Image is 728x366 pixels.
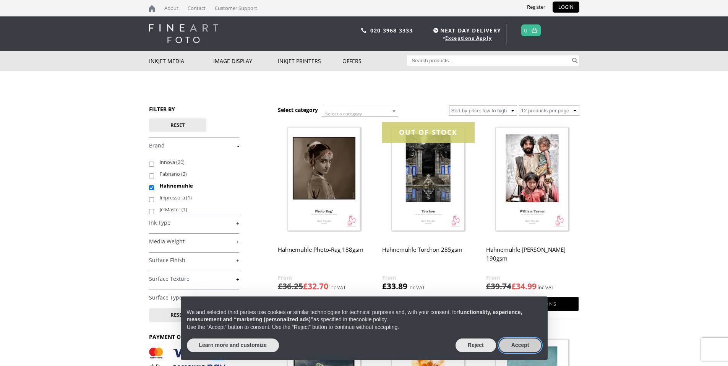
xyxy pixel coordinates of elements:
[303,281,308,292] span: £
[149,51,214,71] a: Inkjet Media
[499,338,542,352] button: Accept
[511,281,516,292] span: £
[571,55,579,66] button: Search
[149,233,239,249] h4: Media Weight
[356,316,386,322] a: cookie policy
[160,156,232,168] label: Innova
[407,55,571,66] input: Search products…
[149,294,239,301] a: +
[149,24,218,43] img: logo-white.svg
[382,122,475,292] a: OUT OF STOCK Hahnemuhle Torchon 285gsm £33.89
[456,338,496,352] button: Reject
[278,281,303,292] bdi: 36.25
[149,219,239,227] a: +
[303,281,328,292] bdi: 32.70
[278,122,370,238] img: Hahnemuhle Photo-Rag 188gsm
[278,51,342,71] a: Inkjet Printers
[149,215,239,230] h4: Ink Type
[382,281,387,292] span: £
[213,51,278,71] a: Image Display
[149,290,239,305] h4: Surface Type
[149,105,239,113] h3: FILTER BY
[160,168,232,180] label: Fabriano
[149,308,206,322] button: Reset
[521,2,551,13] a: Register
[187,309,522,323] strong: functionality, experience, measurement and “marketing (personalized ads)”
[149,142,239,149] a: -
[278,122,370,292] a: Hahnemuhle Photo-Rag 188gsm £36.25£32.70
[149,118,206,132] button: Reset
[186,194,192,201] span: (1)
[187,324,542,331] p: Use the “Accept” button to consent. Use the “Reject” button to continue without accepting.
[486,122,579,292] a: Hahnemuhle [PERSON_NAME] 190gsm £39.74£34.99
[511,281,537,292] bdi: 34.99
[486,243,579,273] h2: Hahnemuhle [PERSON_NAME] 190gsm
[149,275,239,283] a: +
[278,281,282,292] span: £
[187,338,279,352] button: Learn more and customize
[445,35,492,41] a: Exceptions Apply
[175,290,554,366] div: Notice
[382,281,407,292] bdi: 33.89
[449,105,517,116] select: Shop order
[160,204,232,215] label: JetMaster
[278,243,370,273] h2: Hahnemuhle Photo-Rag 188gsm
[553,2,579,13] a: LOGIN
[486,122,579,238] img: Hahnemuhle William Turner 190gsm
[149,333,239,340] h3: PAYMENT OPTIONS
[382,122,475,143] div: OUT OF STOCK
[278,106,318,113] h3: Select category
[149,138,239,153] h4: Brand
[382,122,475,238] img: Hahnemuhle Torchon 285gsm
[187,309,542,324] p: We and selected third parties use cookies or similar technologies for technical purposes and, wit...
[149,257,239,264] a: +
[176,159,185,165] span: (20)
[382,243,475,273] h2: Hahnemuhle Torchon 285gsm
[160,192,232,204] label: Impressora
[325,110,362,117] span: Select a category
[182,206,187,213] span: (1)
[361,28,366,33] img: phone.svg
[181,170,187,177] span: (2)
[149,271,239,286] h4: Surface Texture
[486,281,511,292] bdi: 39.74
[532,28,537,33] img: basket.svg
[149,252,239,267] h4: Surface Finish
[370,27,413,34] a: 020 3968 3333
[342,51,407,71] a: Offers
[433,28,438,33] img: time.svg
[486,281,491,292] span: £
[524,25,527,36] a: 0
[160,180,232,192] label: Hahnemuhle
[149,238,239,245] a: +
[431,26,501,35] span: NEXT DAY DELIVERY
